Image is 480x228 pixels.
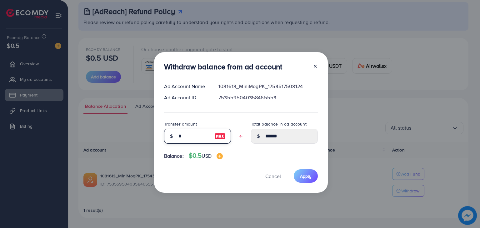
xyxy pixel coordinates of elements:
div: 7535595040358465553 [213,94,322,101]
div: 1031613_MiniMogPK_1754517503124 [213,83,322,90]
button: Cancel [257,169,289,183]
span: Cancel [265,173,281,180]
div: Ad Account ID [159,94,214,101]
button: Apply [294,169,318,183]
h4: $0.5 [189,152,223,160]
span: Apply [300,173,312,179]
img: image [214,132,226,140]
div: Ad Account Name [159,83,214,90]
span: USD [202,152,211,159]
span: Balance: [164,152,184,160]
h3: Withdraw balance from ad account [164,62,282,71]
label: Transfer amount [164,121,197,127]
label: Total balance in ad account [251,121,307,127]
img: image [217,153,223,159]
